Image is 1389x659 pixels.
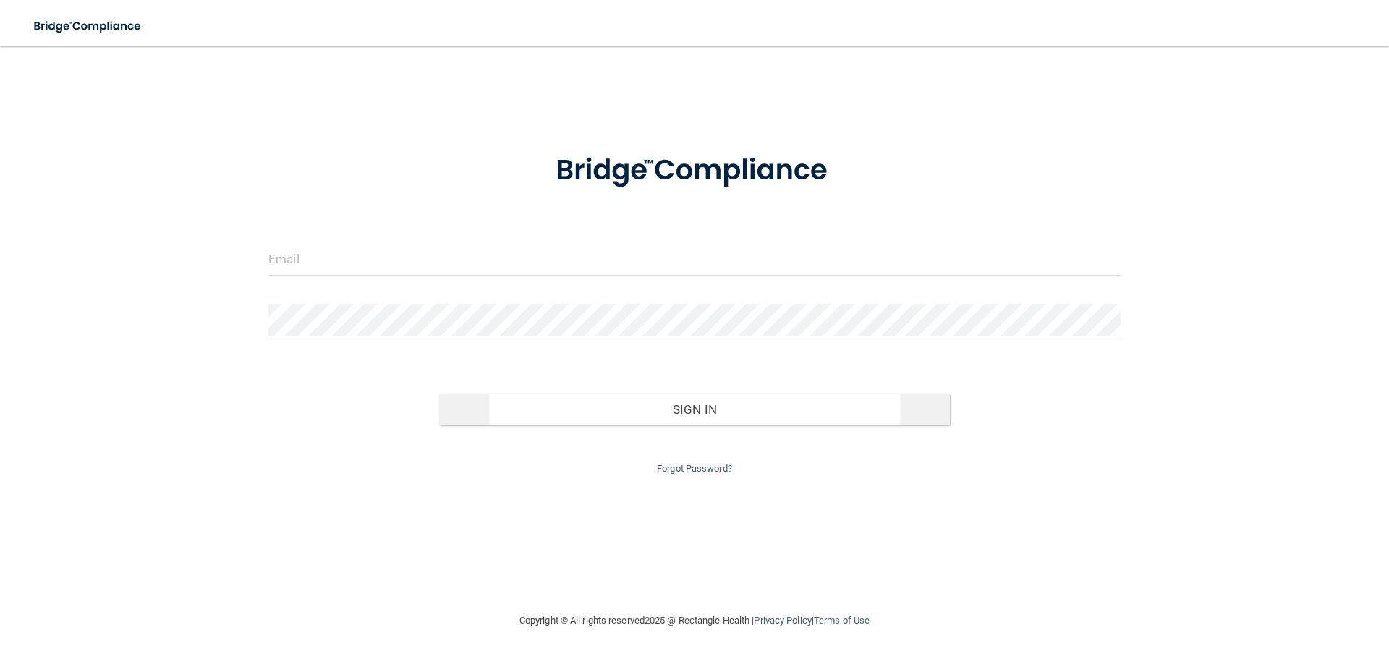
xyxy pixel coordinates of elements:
[657,463,732,474] a: Forgot Password?
[430,598,959,644] div: Copyright © All rights reserved 2025 @ Rectangle Health | |
[1139,556,1372,614] iframe: Drift Widget Chat Controller
[814,615,870,626] a: Terms of Use
[754,615,811,626] a: Privacy Policy
[22,12,155,41] img: bridge_compliance_login_screen.278c3ca4.svg
[268,243,1121,276] input: Email
[526,133,863,208] img: bridge_compliance_login_screen.278c3ca4.svg
[439,394,951,425] button: Sign In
